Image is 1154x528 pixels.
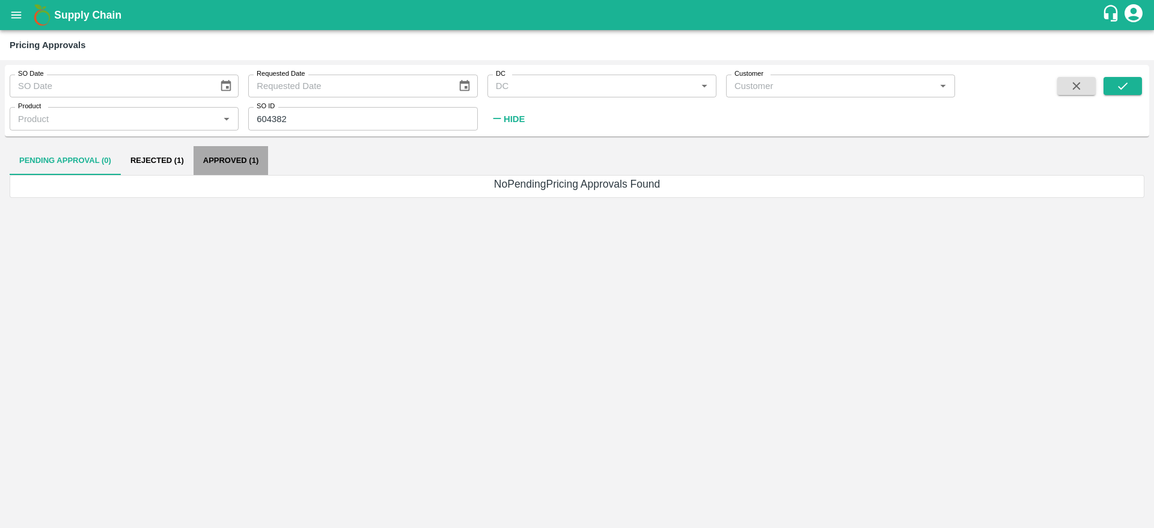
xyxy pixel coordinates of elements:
[10,37,85,53] div: Pricing Approvals
[2,1,30,29] button: open drawer
[18,102,41,111] label: Product
[194,146,268,175] button: Approved (1)
[30,3,54,27] img: logo
[453,75,476,97] button: Choose date
[491,78,693,94] input: DC
[18,69,44,79] label: SO Date
[504,114,525,124] strong: Hide
[10,75,210,97] input: SO Date
[10,146,121,175] button: Pending Approval (0)
[496,69,505,79] label: DC
[1123,2,1144,28] div: account of current user
[487,109,528,129] button: Hide
[248,107,477,130] input: SO ID
[730,78,932,94] input: Customer
[257,69,305,79] label: Requested Date
[54,7,1102,23] a: Supply Chain
[54,9,121,21] b: Supply Chain
[215,75,237,97] button: Choose date
[13,176,1141,192] h6: No Pending Pricing Approvals Found
[219,111,234,126] button: Open
[248,75,448,97] input: Requested Date
[734,69,763,79] label: Customer
[935,78,951,94] button: Open
[121,146,194,175] button: Rejected (1)
[257,102,275,111] label: SO ID
[1102,4,1123,26] div: customer-support
[13,111,215,126] input: Product
[697,78,712,94] button: Open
